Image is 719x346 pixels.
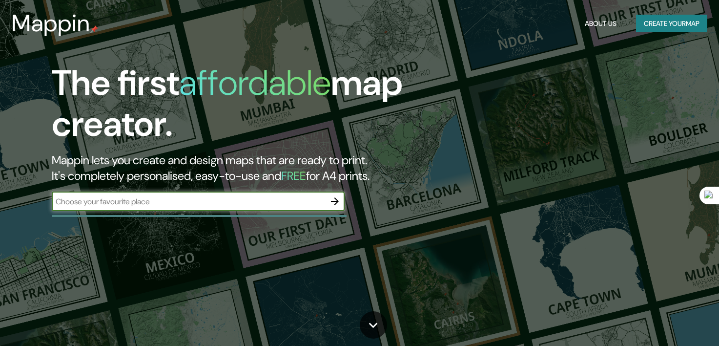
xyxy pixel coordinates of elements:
[90,25,98,33] img: mappin-pin
[636,15,707,33] button: Create yourmap
[581,15,620,33] button: About Us
[52,63,411,152] h1: The first map creator.
[52,152,411,184] h2: Mappin lets you create and design maps that are ready to print. It's completely personalised, eas...
[52,196,325,207] input: Choose your favourite place
[281,168,306,183] h5: FREE
[12,10,90,37] h3: Mappin
[179,60,331,106] h1: affordable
